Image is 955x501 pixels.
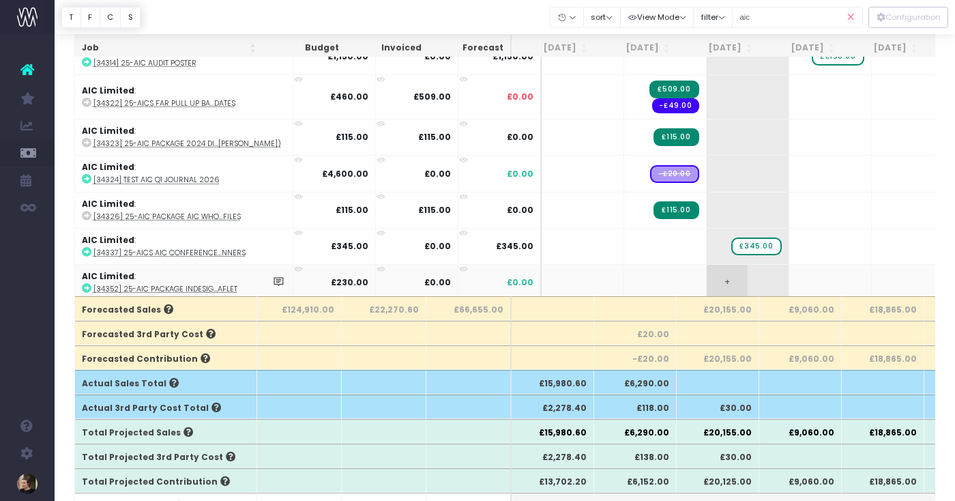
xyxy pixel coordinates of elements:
[37,79,48,90] img: tab_domain_overview_orange.svg
[75,419,257,444] th: Total Projected Sales
[342,296,426,321] th: £22,270.60
[330,91,368,102] strong: £460.00
[413,91,451,102] strong: £509.00
[82,125,134,137] strong: AIC Limited
[22,22,33,33] img: logo_orange.svg
[731,238,781,255] span: wayahead Sales Forecast Item
[52,81,122,89] div: Domain Overview
[428,35,512,61] th: Forecast
[424,276,451,288] strong: £0.00
[82,161,134,173] strong: AIC Limited
[336,204,368,216] strong: £115.00
[331,240,368,252] strong: £345.00
[732,7,863,28] input: Search...
[507,276,533,289] span: £0.00
[418,131,451,143] strong: £115.00
[650,165,699,183] span: Streamtime Draft Expense: Stock Image – No supplier
[93,284,237,294] abbr: [34352] 25-AIC Package InDesign files for Standards covers & Case study templates and ASCS leaflet
[75,468,257,493] th: Total Projected Contribution
[426,296,512,321] th: £66,655.00
[496,240,533,253] span: £345.00
[677,419,759,444] th: £20,155.00
[842,468,924,493] th: £18,865.00
[653,201,699,219] span: Streamtime Invoice: 15740 – Package AIC Who are we leaflet InDesign files
[868,7,948,28] div: Vertical button group
[759,345,842,370] th: £9,060.00
[594,395,677,419] th: £118.00
[82,234,134,246] strong: AIC Limited
[842,296,924,321] th: £18,865.00
[842,35,924,61] th: Nov 25: activate to sort column ascending
[75,395,257,419] th: Actual 3rd Party Cost Total
[93,212,241,222] abbr: [34326] 25-AIC Package AIC Who are we leaflet InDesign files
[842,419,924,444] th: £18,865.00
[594,370,677,395] th: £6,290.00
[100,7,121,28] button: C
[594,419,677,444] th: £6,290.00
[82,198,134,210] strong: AIC Limited
[652,98,699,113] span: Streamtime expense: Print – No supplier
[512,419,594,444] th: £15,980.60
[263,35,346,61] th: Budget
[693,7,733,28] button: filter
[418,204,451,216] strong: £115.00
[336,131,368,143] strong: £115.00
[677,468,759,493] th: £20,125.00
[759,296,842,321] th: £9,060.00
[93,175,220,185] abbr: [34324] TEST AIC Q1 Journal 2026
[677,345,759,370] th: £20,155.00
[507,204,533,216] span: £0.00
[493,51,533,63] span: £1,150.00
[82,270,134,282] strong: AIC Limited
[512,35,594,61] th: Jul 25: activate to sort column ascending
[75,119,293,155] td: :
[75,74,293,119] td: :
[93,248,246,258] abbr: [34337] 25-AICS AIC Conference ATN Enews banners
[93,139,281,149] abbr: [34323] 25-AIC Package 2024 Dinner Assets (Scotland, Seed & Fertiliser)
[93,98,235,109] abbr: [34322] 25-AICS FAR pull up banner logo updates
[75,444,257,468] th: Total Projected 3rd Party Cost
[868,7,948,28] button: Configuration
[82,304,173,316] span: Forecasted Sales
[80,7,100,28] button: F
[75,264,293,300] td: :
[61,7,141,28] div: Vertical button group
[424,240,451,252] strong: £0.00
[677,35,759,61] th: Sep 25: activate to sort column ascending
[759,35,842,61] th: Oct 25: activate to sort column ascending
[594,444,677,468] th: £138.00
[151,81,230,89] div: Keywords by Traffic
[93,58,196,68] abbr: [34314] 25-AIC Audit Poster
[35,35,150,46] div: Domain: [DOMAIN_NAME]
[677,395,759,419] th: £30.00
[620,7,694,28] button: View Mode
[257,296,342,321] th: £124,910.00
[594,345,677,370] th: -£20.00
[507,131,533,143] span: £0.00
[707,265,748,300] span: +
[583,7,621,28] button: sort
[17,474,38,494] img: images/default_profile_image.png
[75,370,257,395] th: Actual Sales Total
[507,91,533,103] span: £0.00
[677,296,759,321] th: £20,155.00
[331,276,368,288] strong: £230.00
[22,35,33,46] img: website_grey.svg
[61,7,81,28] button: T
[594,35,677,61] th: Aug 25: activate to sort column ascending
[75,228,293,264] td: :
[322,168,368,180] strong: £4,600.00
[75,321,257,345] th: Forecasted 3rd Party Cost
[649,81,699,98] span: Streamtime Invoice: 15738 – AICS FAR pull up banner logo updates
[677,444,759,468] th: £30.00
[507,168,533,180] span: £0.00
[512,370,594,395] th: £15,980.60
[594,321,677,345] th: £20.00
[594,468,677,493] th: £6,152.00
[512,468,594,493] th: £13,702.20
[759,419,842,444] th: £9,060.00
[75,345,257,370] th: Forecasted Contribution
[75,192,293,228] td: :
[82,85,134,96] strong: AIC Limited
[136,79,147,90] img: tab_keywords_by_traffic_grey.svg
